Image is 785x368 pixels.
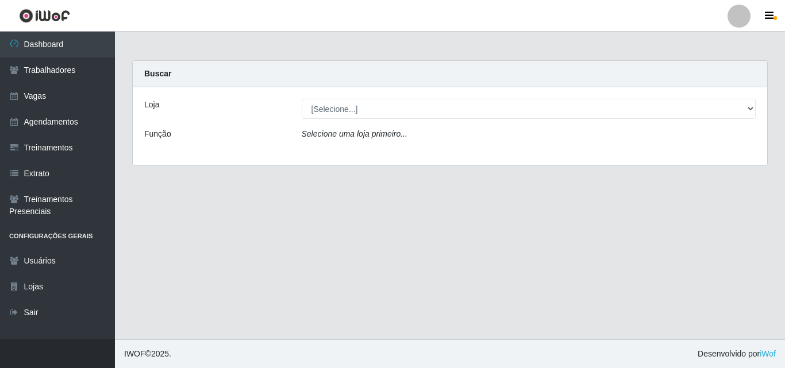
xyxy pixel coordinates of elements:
a: iWof [760,349,776,358]
label: Função [144,128,171,140]
span: © 2025 . [124,348,171,360]
i: Selecione uma loja primeiro... [302,129,407,138]
span: IWOF [124,349,145,358]
img: CoreUI Logo [19,9,70,23]
span: Desenvolvido por [698,348,776,360]
label: Loja [144,99,159,111]
strong: Buscar [144,69,171,78]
